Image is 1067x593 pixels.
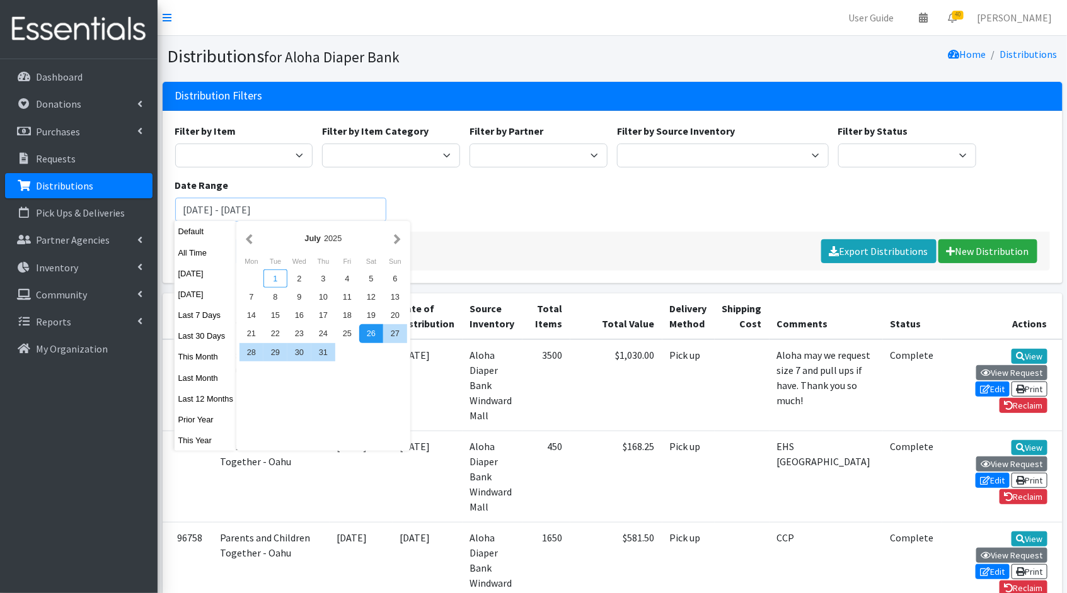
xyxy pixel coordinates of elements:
[311,306,335,324] div: 17
[239,253,263,269] div: Monday
[5,64,153,89] a: Dashboard
[175,222,236,240] button: Default
[335,288,359,306] div: 11
[163,293,213,339] th: ID
[175,264,236,283] button: [DATE]
[662,293,715,339] th: Delivery Method
[163,339,213,431] td: 96702
[770,431,883,522] td: EHS [GEOGRAPHIC_DATA]
[36,125,80,138] p: Purchases
[976,548,1047,563] a: View Request
[393,339,463,431] td: [DATE]
[976,365,1047,380] a: View Request
[239,343,263,361] div: 28
[570,293,662,339] th: Total Value
[36,288,87,301] p: Community
[383,269,407,288] div: 6
[463,339,522,431] td: Aloha Diaper Bank Windward Mall
[5,336,153,361] a: My Organization
[163,431,213,522] td: 96757
[175,410,236,429] button: Prior Year
[570,339,662,431] td: $1,030.00
[175,347,236,366] button: This Month
[213,431,330,522] td: Parents and Children Together - Oahu
[463,293,522,339] th: Source Inventory
[383,253,407,269] div: Sunday
[570,431,662,522] td: $168.25
[463,431,522,522] td: Aloha Diaper Bank Windward Mall
[770,339,883,431] td: Aloha may we request size 7 and pull ups if have. Thank you so much!
[5,200,153,225] a: Pick Ups & Deliveries
[36,234,110,246] p: Partner Agencies
[359,269,383,288] div: 5
[976,564,1010,579] a: Edit
[175,123,236,138] label: Filter by Item
[311,253,335,269] div: Thursday
[770,293,883,339] th: Comments
[36,206,125,219] p: Pick Ups & Deliveries
[324,234,342,243] span: 2025
[1012,349,1047,364] a: View
[263,343,287,361] div: 29
[36,179,93,192] p: Distributions
[287,253,311,269] div: Wednesday
[883,431,942,522] td: Complete
[1012,564,1047,579] a: Print
[263,324,287,342] div: 22
[662,339,715,431] td: Pick up
[1012,440,1047,455] a: View
[311,343,335,361] div: 31
[383,288,407,306] div: 13
[522,293,570,339] th: Total Items
[522,431,570,522] td: 450
[36,315,71,328] p: Reports
[263,288,287,306] div: 8
[168,45,608,67] h1: Distributions
[175,327,236,345] button: Last 30 Days
[287,324,311,342] div: 23
[265,48,400,66] small: for Aloha Diaper Bank
[175,390,236,408] button: Last 12 Months
[976,473,1010,488] a: Edit
[938,5,967,30] a: 40
[383,324,407,342] div: 27
[662,431,715,522] td: Pick up
[838,5,904,30] a: User Guide
[263,306,287,324] div: 15
[359,253,383,269] div: Saturday
[1012,473,1047,488] a: Print
[175,306,236,324] button: Last 7 Days
[311,288,335,306] div: 10
[304,234,321,243] strong: July
[5,282,153,307] a: Community
[335,324,359,342] div: 25
[359,324,383,342] div: 26
[5,119,153,144] a: Purchases
[883,293,942,339] th: Status
[239,288,263,306] div: 7
[175,178,229,193] label: Date Range
[5,91,153,116] a: Donations
[976,381,1010,397] a: Edit
[335,306,359,324] div: 18
[5,255,153,280] a: Inventory
[976,456,1047,472] a: View Request
[175,244,236,262] button: All Time
[838,123,908,138] label: Filter by Status
[175,369,236,387] button: Last Month
[287,306,311,324] div: 16
[1012,531,1047,546] a: View
[938,239,1037,263] a: New Distribution
[5,146,153,171] a: Requests
[335,269,359,288] div: 4
[175,198,387,222] input: January 1, 2011 - December 31, 2011
[287,269,311,288] div: 2
[393,293,463,339] th: Date of Distribution
[1012,381,1047,397] a: Print
[263,253,287,269] div: Tuesday
[5,173,153,198] a: Distributions
[967,5,1062,30] a: [PERSON_NAME]
[5,309,153,334] a: Reports
[36,98,81,110] p: Donations
[942,293,1063,339] th: Actions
